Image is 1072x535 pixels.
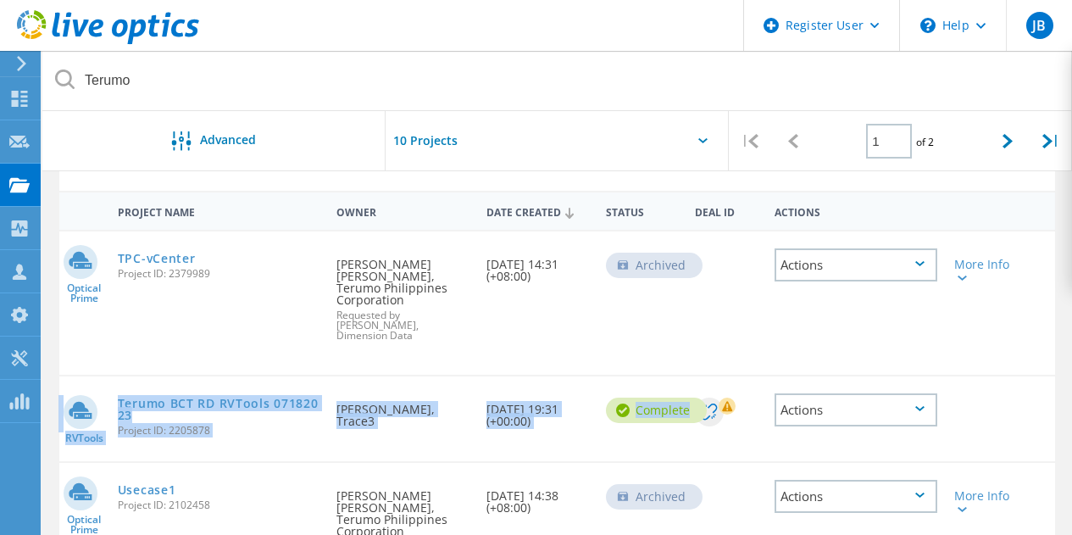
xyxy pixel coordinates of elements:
[606,253,703,278] div: Archived
[916,135,934,149] span: of 2
[775,393,937,426] div: Actions
[109,195,329,226] div: Project Name
[1029,111,1072,171] div: |
[954,259,1017,282] div: More Info
[328,195,477,226] div: Owner
[118,253,196,265] a: TPC-vCenter
[775,480,937,513] div: Actions
[729,111,772,171] div: |
[17,36,199,47] a: Live Optics Dashboard
[686,195,766,226] div: Deal Id
[478,231,597,299] div: [DATE] 14:31 (+08:00)
[606,398,707,423] div: Complete
[59,283,109,304] span: Optical Prime
[65,433,103,443] span: RVTools
[775,248,937,281] div: Actions
[118,500,320,510] span: Project ID: 2102458
[606,484,703,510] div: Archived
[336,310,469,341] span: Requested by [PERSON_NAME], Dimension Data
[328,376,477,444] div: [PERSON_NAME], Trace3
[118,484,176,496] a: Usecase1
[766,195,946,226] div: Actions
[118,398,320,421] a: Terumo BCT RD RVTools 07182023
[920,18,936,33] svg: \n
[118,426,320,436] span: Project ID: 2205878
[478,463,597,531] div: [DATE] 14:38 (+08:00)
[1032,19,1046,32] span: JB
[954,490,1017,514] div: More Info
[118,269,320,279] span: Project ID: 2379989
[200,134,256,146] span: Advanced
[478,376,597,444] div: [DATE] 19:31 (+00:00)
[478,195,597,227] div: Date Created
[597,195,687,226] div: Status
[328,231,477,358] div: [PERSON_NAME] [PERSON_NAME], Terumo Philippines Corporation
[59,515,109,535] span: Optical Prime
